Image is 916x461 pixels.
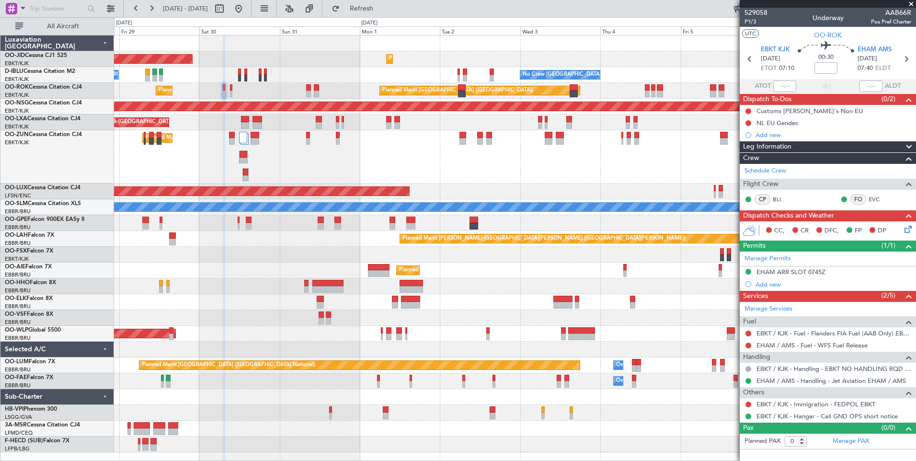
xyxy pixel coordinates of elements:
div: Planned Maint Kortrijk-[GEOGRAPHIC_DATA] [62,115,173,129]
div: FO [850,194,866,205]
div: Planned Maint [GEOGRAPHIC_DATA] ([GEOGRAPHIC_DATA]) [382,83,533,98]
span: EBKT KJK [761,45,790,55]
input: --:-- [773,81,796,92]
span: OO-ZUN [5,132,29,138]
span: Fuel [743,316,756,327]
label: Planned PAX [744,437,780,446]
a: EBBR/BRU [5,208,31,215]
span: OO-FSX [5,248,27,254]
span: Leg Information [743,141,791,152]
a: Manage PAX [833,437,869,446]
a: EBBR/BRU [5,366,31,373]
span: Pax [743,423,754,434]
a: OO-ROKCessna Citation CJ4 [5,84,82,90]
div: Sat 30 [199,26,279,35]
a: EHAM / AMS - Handling - Jet Aviation EHAM / AMS [756,377,906,385]
span: Flight Crew [743,179,779,190]
a: F-HECD (SUB)Falcon 7X [5,438,69,444]
span: OO-HHO [5,280,30,286]
a: EBKT/KJK [5,255,29,263]
div: Fri 5 [681,26,761,35]
a: EBKT/KJK [5,92,29,99]
span: OO-JID [5,53,25,58]
span: Refresh [342,5,382,12]
span: Pos Pref Charter [871,18,911,26]
div: NL EU Gendec [756,119,798,127]
span: OO-ELK [5,296,26,301]
span: All Aircraft [25,23,101,30]
a: OO-JIDCessna CJ1 525 [5,53,67,58]
span: ELDT [875,64,891,73]
div: Fri 29 [119,26,199,35]
div: Wed 3 [520,26,600,35]
a: OO-NSGCessna Citation CJ4 [5,100,82,106]
a: OO-GPEFalcon 900EX EASy II [5,217,84,222]
div: Planned Maint Kortrijk-[GEOGRAPHIC_DATA] [389,52,501,66]
span: EHAM AMS [858,45,892,55]
div: Owner Melsbroek Air Base [616,358,681,372]
a: EBBR/BRU [5,303,31,310]
span: AAB66R [871,8,911,18]
div: Mon 1 [360,26,440,35]
span: OO-ROK [5,84,29,90]
div: EHAM ARR SLOT 0745Z [756,268,825,276]
a: EBKT/KJK [5,76,29,83]
span: Crew [743,153,759,164]
span: DFC, [824,226,839,236]
a: EBBR/BRU [5,382,31,389]
span: Dispatch To-Dos [743,94,791,105]
button: UTC [742,29,759,38]
a: EBBR/BRU [5,319,31,326]
div: Sun 31 [280,26,360,35]
span: OO-LXA [5,116,27,122]
span: (2/5) [882,290,895,300]
a: EBKT / KJK - Fuel - Flanders FIA Fuel (AAB Only) EBKT / KJK [756,329,911,337]
div: Add new [756,131,911,139]
a: EBBR/BRU [5,224,31,231]
span: Handling [743,352,770,363]
a: EBKT/KJK [5,60,29,67]
span: Dispatch Checks and Weather [743,210,834,221]
a: OO-WLPGlobal 5500 [5,327,61,333]
div: Underway [813,13,844,23]
input: Trip Number [29,1,84,16]
div: Tue 2 [440,26,520,35]
span: (1/1) [882,241,895,251]
a: OO-LUMFalcon 7X [5,359,55,365]
span: CR [801,226,809,236]
a: Manage Services [744,304,792,314]
a: OO-ELKFalcon 8X [5,296,53,301]
span: ETOT [761,64,777,73]
a: EBBR/BRU [5,271,31,278]
span: 07:40 [858,64,873,73]
div: CP [755,194,770,205]
span: OO-LUX [5,185,27,191]
span: OO-GPE [5,217,27,222]
span: Permits [743,241,766,252]
span: OO-LAH [5,232,28,238]
a: OO-ZUNCessna Citation CJ4 [5,132,82,138]
span: 529058 [744,8,767,18]
div: Planned Maint [PERSON_NAME]-[GEOGRAPHIC_DATA][PERSON_NAME] ([GEOGRAPHIC_DATA][PERSON_NAME]) [402,231,686,246]
a: OO-LXACessna Citation CJ4 [5,116,80,122]
button: All Aircraft [11,19,104,34]
a: OO-FSXFalcon 7X [5,248,53,254]
a: HB-VPIPhenom 300 [5,406,57,412]
a: EBKT/KJK [5,107,29,115]
a: OO-AIEFalcon 7X [5,264,52,270]
a: D-IBLUCessna Citation M2 [5,69,75,74]
span: 3A-MSR [5,422,27,428]
div: Planned Maint Kortrijk-[GEOGRAPHIC_DATA] [159,83,270,98]
a: EBKT / KJK - Hangar - Call GND OPS short notice [756,412,898,420]
div: Planned Maint [GEOGRAPHIC_DATA] ([GEOGRAPHIC_DATA] National) [142,358,315,372]
a: EBKT/KJK [5,123,29,130]
button: Refresh [327,1,385,16]
span: ALDT [885,81,901,91]
a: LFPB/LBG [5,445,30,452]
a: 3A-MSRCessna Citation CJ4 [5,422,80,428]
a: EBKT / KJK - Handling - EBKT NO HANDLING RQD FOR CJ [756,365,911,373]
a: BLI [773,195,794,204]
a: OO-FAEFalcon 7X [5,375,53,380]
span: (0/2) [882,94,895,104]
span: F-HECD (SUB) [5,438,43,444]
